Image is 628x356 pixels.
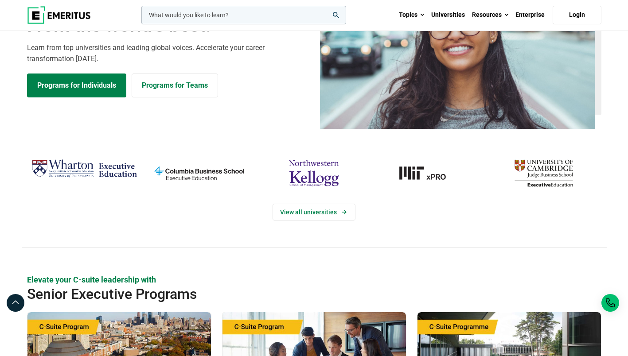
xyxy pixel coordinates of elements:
[146,156,252,190] img: columbia-business-school
[27,285,544,303] h2: Senior Executive Programs
[261,156,367,190] img: northwestern-kellogg
[273,204,355,221] a: View Universities
[27,74,126,97] a: Explore Programs
[376,156,482,190] a: MIT-xPRO
[553,6,601,24] a: Login
[132,74,218,97] a: Explore for Business
[27,274,601,285] p: Elevate your C-suite leadership with
[141,6,346,24] input: woocommerce-product-search-field-0
[376,156,482,190] img: MIT xPRO
[27,42,309,65] p: Learn from top universities and leading global voices. Accelerate your career transformation [DATE].
[31,156,137,182] img: Wharton Executive Education
[491,156,597,190] img: cambridge-judge-business-school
